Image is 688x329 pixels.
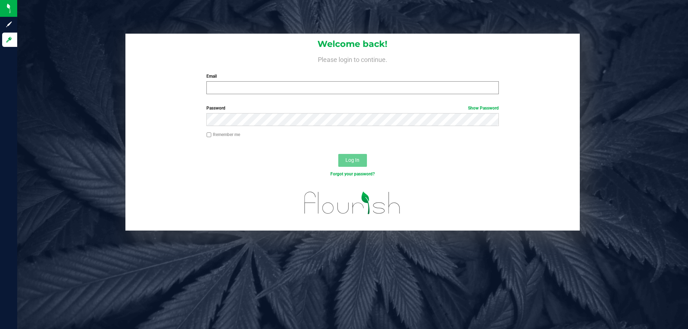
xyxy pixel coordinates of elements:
[5,36,13,43] inline-svg: Log in
[468,106,499,111] a: Show Password
[296,185,409,221] img: flourish_logo.svg
[330,171,375,176] a: Forgot your password?
[338,154,367,167] button: Log In
[125,54,580,63] h4: Please login to continue.
[5,21,13,28] inline-svg: Sign up
[206,106,225,111] span: Password
[345,157,359,163] span: Log In
[206,131,240,138] label: Remember me
[206,132,211,137] input: Remember me
[125,39,580,49] h1: Welcome back!
[206,73,498,79] label: Email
